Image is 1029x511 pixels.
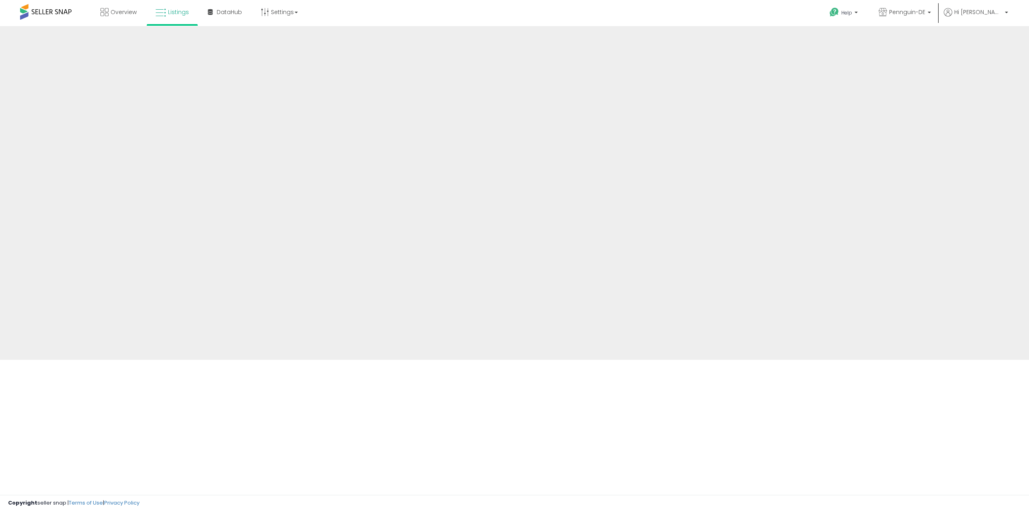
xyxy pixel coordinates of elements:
span: Help [841,9,852,16]
span: Pennguin-DE [889,8,925,16]
span: Hi [PERSON_NAME] [954,8,1002,16]
span: DataHub [217,8,242,16]
a: Help [823,1,866,26]
a: Hi [PERSON_NAME] [944,8,1008,26]
i: Get Help [829,7,839,17]
span: Listings [168,8,189,16]
span: Overview [111,8,137,16]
